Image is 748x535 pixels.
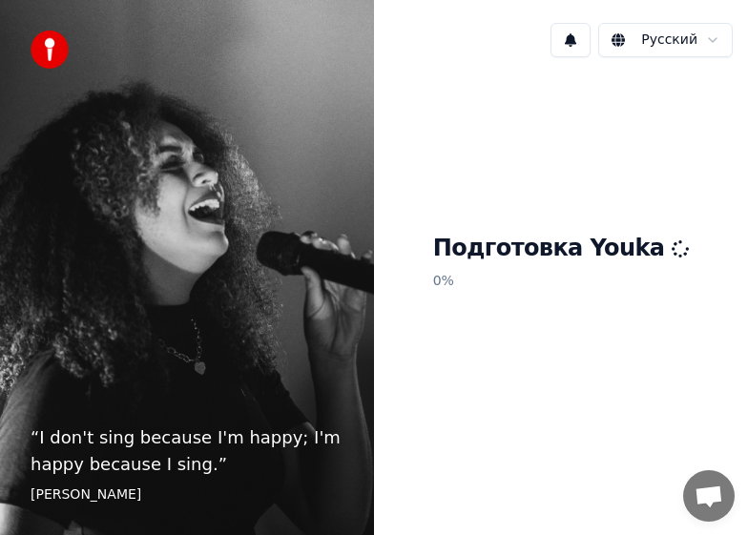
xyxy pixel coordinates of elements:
[31,424,343,478] p: “ I don't sing because I'm happy; I'm happy because I sing. ”
[433,234,690,264] h1: Подготовка Youka
[31,485,343,504] footer: [PERSON_NAME]
[31,31,69,69] img: youka
[683,470,735,522] a: Открытый чат
[433,264,690,298] p: 0 %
